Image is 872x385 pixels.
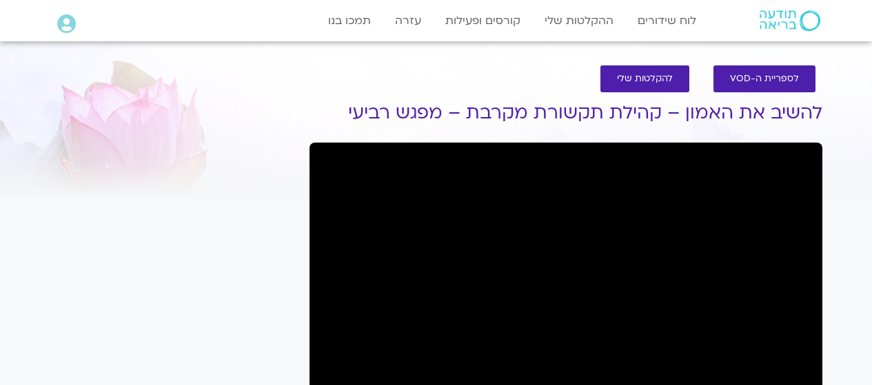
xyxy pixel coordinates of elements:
[631,8,703,34] a: לוח שידורים
[321,8,378,34] a: תמכו בנו
[600,65,689,92] a: להקלטות שלי
[713,65,815,92] a: לספריית ה-VOD
[538,8,620,34] a: ההקלטות שלי
[310,103,822,123] h1: להשיב את האמון – קהילת תקשורת מקרבת – מפגש רביעי
[617,74,673,84] span: להקלטות שלי
[388,8,428,34] a: עזרה
[760,10,820,31] img: תודעה בריאה
[730,74,799,84] span: לספריית ה-VOD
[438,8,527,34] a: קורסים ופעילות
